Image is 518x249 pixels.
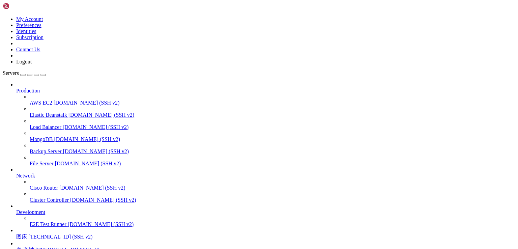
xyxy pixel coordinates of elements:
span: Elastic Beanstalk [30,112,67,118]
a: Contact Us [16,47,40,52]
a: Identities [16,28,36,34]
span: [DOMAIN_NAME] (SSH v2) [55,161,121,166]
a: Subscription [16,34,44,40]
li: Production [16,82,515,167]
li: E2E Test Runner [DOMAIN_NAME] (SSH v2) [30,215,515,227]
span: File Server [30,161,54,166]
img: Shellngn [3,3,41,9]
span: MongoDB [30,136,53,142]
span: [DOMAIN_NAME] (SSH v2) [54,100,120,106]
li: Backup Server [DOMAIN_NAME] (SSH v2) [30,142,515,155]
li: Load Balancer [DOMAIN_NAME] (SSH v2) [30,118,515,130]
a: AWS EC2 [DOMAIN_NAME] (SSH v2) [30,100,515,106]
span: [DOMAIN_NAME] (SSH v2) [68,112,135,118]
a: Preferences [16,22,41,28]
a: Backup Server [DOMAIN_NAME] (SSH v2) [30,148,515,155]
a: File Server [DOMAIN_NAME] (SSH v2) [30,161,515,167]
span: Cluster Controller [30,197,69,203]
a: Production [16,88,515,94]
li: Development [16,203,515,227]
li: MongoDB [DOMAIN_NAME] (SSH v2) [30,130,515,142]
span: AWS EC2 [30,100,52,106]
span: Backup Server [30,148,62,154]
a: MongoDB [DOMAIN_NAME] (SSH v2) [30,136,515,142]
span: Development [16,209,45,215]
li: Elastic Beanstalk [DOMAIN_NAME] (SSH v2) [30,106,515,118]
span: E2E Test Runner [30,221,66,227]
span: Cisco Router [30,185,58,191]
span: Production [16,88,40,93]
span: [DOMAIN_NAME] (SSH v2) [68,221,134,227]
a: Servers [3,70,46,76]
span: 图床 [16,234,27,240]
span: [DOMAIN_NAME] (SSH v2) [63,124,129,130]
a: Development [16,209,515,215]
a: E2E Test Runner [DOMAIN_NAME] (SSH v2) [30,221,515,227]
li: Cisco Router [DOMAIN_NAME] (SSH v2) [30,179,515,191]
span: [DOMAIN_NAME] (SSH v2) [70,197,136,203]
li: 图床 [TECHNICAL_ID] (SSH v2) [16,227,515,241]
li: Cluster Controller [DOMAIN_NAME] (SSH v2) [30,191,515,203]
a: Elastic Beanstalk [DOMAIN_NAME] (SSH v2) [30,112,515,118]
a: Load Balancer [DOMAIN_NAME] (SSH v2) [30,124,515,130]
span: [DOMAIN_NAME] (SSH v2) [63,148,129,154]
span: [DOMAIN_NAME] (SSH v2) [54,136,120,142]
a: Logout [16,59,32,64]
span: [TECHNICAL_ID] (SSH v2) [28,234,92,240]
span: [DOMAIN_NAME] (SSH v2) [59,185,125,191]
li: AWS EC2 [DOMAIN_NAME] (SSH v2) [30,94,515,106]
li: File Server [DOMAIN_NAME] (SSH v2) [30,155,515,167]
a: My Account [16,16,43,22]
span: Servers [3,70,19,76]
a: Cluster Controller [DOMAIN_NAME] (SSH v2) [30,197,515,203]
span: Network [16,173,35,178]
a: Cisco Router [DOMAIN_NAME] (SSH v2) [30,185,515,191]
li: Network [16,167,515,203]
a: Network [16,173,515,179]
span: Load Balancer [30,124,61,130]
a: 图床 [TECHNICAL_ID] (SSH v2) [16,233,515,241]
